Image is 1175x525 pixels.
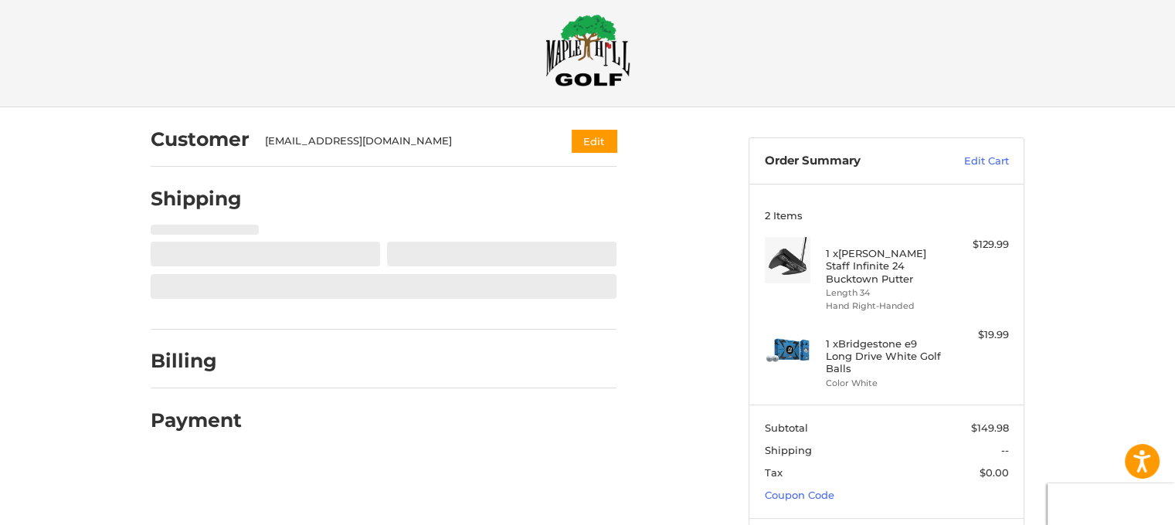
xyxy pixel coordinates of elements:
div: [EMAIL_ADDRESS][DOMAIN_NAME] [265,134,542,149]
h2: Billing [151,349,241,373]
li: Hand Right-Handed [826,300,944,313]
li: Length 34 [826,286,944,300]
iframe: Google Customer Reviews [1048,483,1175,525]
span: -- [1001,444,1009,456]
li: Color White [826,377,944,390]
span: Shipping [765,444,812,456]
span: $0.00 [980,466,1009,479]
h4: 1 x [PERSON_NAME] Staff Infinite 24 Bucktown Putter [826,247,944,285]
img: Maple Hill Golf [545,14,630,86]
div: $19.99 [948,327,1009,343]
h2: Customer [151,127,250,151]
a: Coupon Code [765,489,834,501]
h4: 1 x Bridgestone e9 Long Drive White Golf Balls [826,337,944,375]
h2: Shipping [151,187,242,211]
button: Edit [572,130,616,152]
span: Subtotal [765,422,808,434]
a: Edit Cart [931,154,1009,169]
div: $129.99 [948,237,1009,252]
h3: 2 Items [765,209,1009,222]
span: $149.98 [971,422,1009,434]
span: Tax [765,466,783,479]
h3: Order Summary [765,154,931,169]
h2: Payment [151,408,242,432]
